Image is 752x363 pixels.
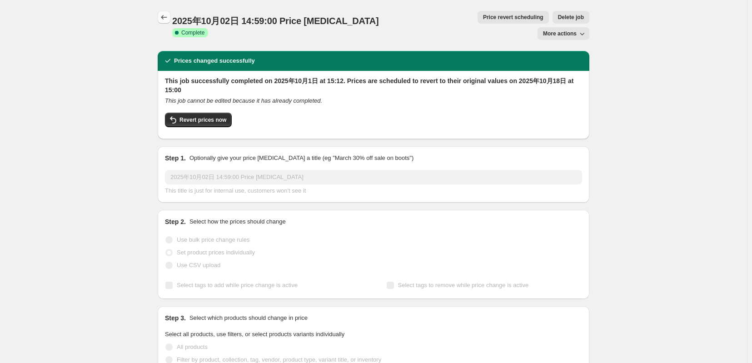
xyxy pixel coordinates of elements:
button: Price revert scheduling [478,11,549,24]
span: Price revert scheduling [483,14,543,21]
p: Select which products should change in price [189,313,308,323]
h2: Prices changed successfully [174,56,255,65]
button: Revert prices now [165,113,232,127]
span: Filter by product, collection, tag, vendor, product type, variant title, or inventory [177,356,381,363]
button: Price change jobs [158,11,170,24]
span: More actions [543,30,577,37]
span: All products [177,343,208,350]
span: Select all products, use filters, or select products variants individually [165,331,344,338]
button: Delete job [553,11,589,24]
h2: Step 1. [165,154,186,163]
span: Select tags to remove while price change is active [398,282,529,288]
i: This job cannot be edited because it has already completed. [165,97,322,104]
span: Use CSV upload [177,262,220,269]
span: Revert prices now [179,116,226,124]
button: More actions [538,27,589,40]
span: Select tags to add while price change is active [177,282,298,288]
p: Optionally give your price [MEDICAL_DATA] a title (eg "March 30% off sale on boots") [189,154,413,163]
span: 2025年10月02日 14:59:00 Price [MEDICAL_DATA] [172,16,379,26]
h2: This job successfully completed on 2025年10月1日 at 15:12. Prices are scheduled to revert to their o... [165,76,582,94]
span: Complete [181,29,204,36]
span: Delete job [558,14,584,21]
p: Select how the prices should change [189,217,286,226]
span: Set product prices individually [177,249,255,256]
h2: Step 2. [165,217,186,226]
span: Use bulk price change rules [177,236,249,243]
span: This title is just for internal use, customers won't see it [165,187,306,194]
input: 30% off holiday sale [165,170,582,184]
h2: Step 3. [165,313,186,323]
